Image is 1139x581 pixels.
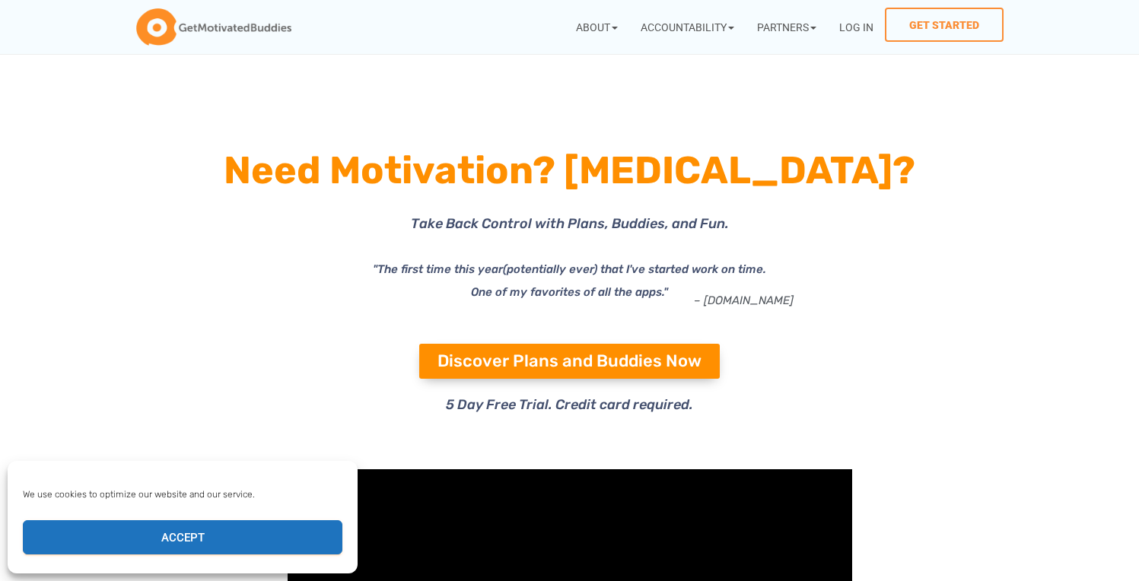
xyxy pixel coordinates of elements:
span: 5 Day Free Trial. Credit card required. [446,396,693,413]
i: (potentially ever) that I've started work on time. One of my favorites of all the apps." [471,262,766,299]
span: Discover Plans and Buddies Now [437,353,702,370]
a: About [565,8,629,46]
div: We use cookies to optimize our website and our service. [23,487,341,501]
a: Log In [828,8,885,46]
a: Accountability [629,8,746,46]
a: Get Started [885,8,1004,42]
img: GetMotivatedBuddies [136,8,291,46]
i: "The first time this year [373,262,503,276]
span: Take Back Control with Plans, Buddies, and Fun. [411,215,729,232]
h1: Need Motivation? [MEDICAL_DATA]? [159,143,981,198]
button: Accept [23,520,342,554]
a: Discover Plans and Buddies Now [419,344,720,379]
a: Partners [746,8,828,46]
a: – [DOMAIN_NAME] [694,294,794,307]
